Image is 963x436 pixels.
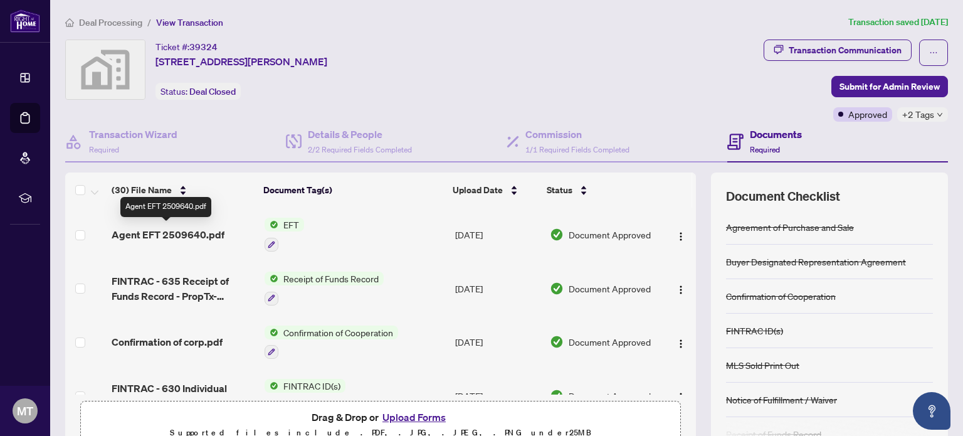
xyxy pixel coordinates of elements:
span: Upload Date [453,183,503,197]
span: (30) File Name [112,183,172,197]
span: Agent EFT 2509640.pdf [112,227,224,242]
div: Agent EFT 2509640.pdf [120,197,211,217]
img: Document Status [550,228,564,242]
img: Document Status [550,282,564,295]
h4: Transaction Wizard [89,127,177,142]
button: Transaction Communication [764,40,912,61]
span: Status [547,183,572,197]
span: MT [17,402,33,420]
th: Upload Date [448,173,541,208]
td: [DATE] [450,369,545,423]
div: MLS Sold Print Out [726,358,799,372]
span: +2 Tags [902,107,934,122]
button: Submit for Admin Review [831,76,948,97]
img: Status Icon [265,379,278,393]
div: Buyer Designated Representation Agreement [726,255,906,269]
button: Upload Forms [379,409,450,425]
th: (30) File Name [107,173,258,208]
span: Required [89,145,119,154]
div: Status: [155,83,241,100]
button: Status IconConfirmation of Cooperation [265,326,398,359]
button: Logo [671,225,691,245]
h4: Commission [525,127,629,142]
span: Submit for Admin Review [839,77,940,97]
div: FINTRAC ID(s) [726,324,783,338]
button: Logo [671,279,691,299]
img: Document Status [550,389,564,403]
img: Status Icon [265,218,278,231]
th: Status [542,173,659,208]
span: Confirmation of corp.pdf [112,334,223,349]
span: home [65,18,74,27]
th: Document Tag(s) [258,173,448,208]
img: Logo [676,339,686,349]
button: Logo [671,386,691,406]
span: down [937,112,943,118]
img: Status Icon [265,272,278,285]
img: Logo [676,285,686,295]
span: 39324 [189,41,218,53]
div: Confirmation of Cooperation [726,289,836,303]
span: Document Checklist [726,188,840,205]
td: [DATE] [450,262,545,316]
li: / [147,15,151,29]
img: Logo [676,392,686,402]
td: [DATE] [450,316,545,370]
div: Ticket #: [155,40,218,54]
div: Notice of Fulfillment / Waiver [726,393,837,407]
h4: Documents [750,127,802,142]
span: View Transaction [156,17,223,28]
span: 1/1 Required Fields Completed [525,145,629,154]
h4: Details & People [308,127,412,142]
img: Logo [676,231,686,242]
span: Approved [848,107,887,121]
span: Document Approved [569,389,651,403]
button: Status IconEFT [265,218,304,252]
div: Agreement of Purchase and Sale [726,220,854,234]
img: Status Icon [265,326,278,339]
span: Deal Closed [189,86,236,97]
span: ellipsis [929,48,938,57]
button: Status IconFINTRAC ID(s) [265,379,345,413]
span: Document Approved [569,282,651,295]
button: Logo [671,332,691,352]
span: Receipt of Funds Record [278,272,384,285]
td: [DATE] [450,208,545,262]
img: Document Status [550,335,564,349]
span: [STREET_ADDRESS][PERSON_NAME] [155,54,327,69]
span: Drag & Drop or [312,409,450,425]
button: Open asap [913,392,950,430]
div: Transaction Communication [789,40,902,60]
span: FINTRAC - 630 Individual Identification Record B - PropTx-OREA_[DATE] 21_37_25.pdf [112,381,254,411]
span: 2/2 Required Fields Completed [308,145,412,154]
span: Document Approved [569,228,651,242]
span: Required [750,145,780,154]
button: Status IconReceipt of Funds Record [265,272,384,306]
img: logo [10,9,40,33]
article: Transaction saved [DATE] [848,15,948,29]
img: svg%3e [66,40,145,99]
span: FINTRAC ID(s) [278,379,345,393]
span: Document Approved [569,335,651,349]
span: Confirmation of Cooperation [278,326,398,339]
span: FINTRAC - 635 Receipt of Funds Record - PropTx-OREA_[DATE] 15_15_00.pdf [112,274,254,304]
span: EFT [278,218,304,231]
span: Deal Processing [79,17,142,28]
